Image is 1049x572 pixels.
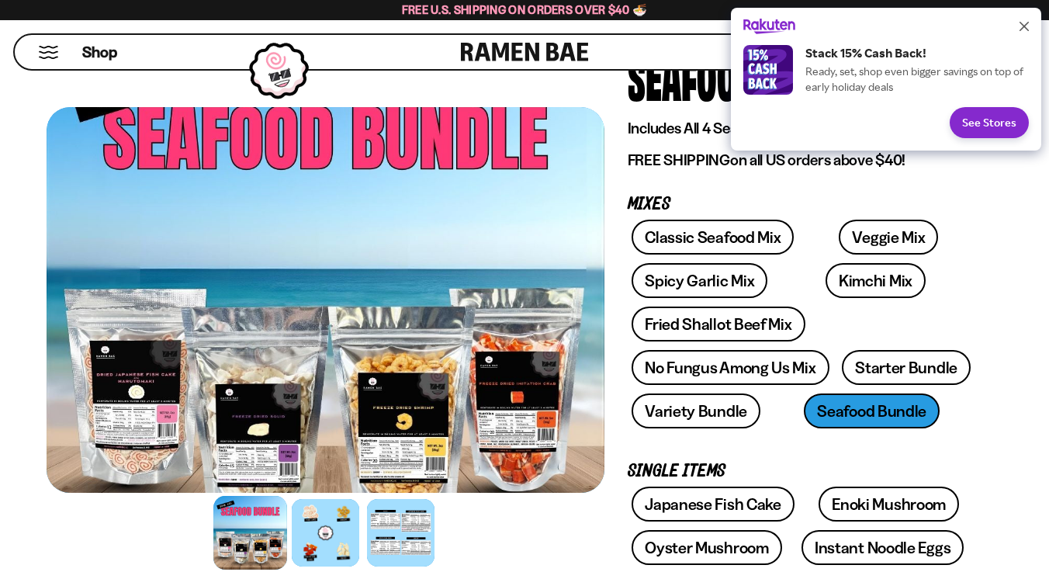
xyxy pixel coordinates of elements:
p: Mixes [628,197,979,212]
a: Shop [82,40,117,64]
p: on all US orders above $40! [628,151,979,170]
a: Variety Bundle [632,393,760,428]
button: Mobile Menu Trigger [38,46,59,59]
a: Japanese Fish Cake [632,487,795,522]
a: Instant Noodle Eggs [801,530,964,565]
a: Starter Bundle [842,350,971,385]
a: Kimchi Mix [826,263,926,298]
a: Classic Seafood Mix [632,220,794,255]
span: Free U.S. Shipping on Orders over $40 🍜 [402,2,648,17]
span: Shop [82,42,117,63]
strong: FREE SHIPPING [628,151,730,169]
p: Single Items [628,464,979,479]
a: Veggie Mix [839,220,938,255]
div: Seafood [628,47,757,106]
a: Oyster Mushroom [632,530,782,565]
a: Fried Shallot Beef Mix [632,307,805,341]
a: No Fungus Among Us Mix [632,350,829,385]
a: Enoki Mushroom [819,487,959,522]
p: Includes All 4 Seafood Single Items! [628,119,979,138]
a: Spicy Garlic Mix [632,263,767,298]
